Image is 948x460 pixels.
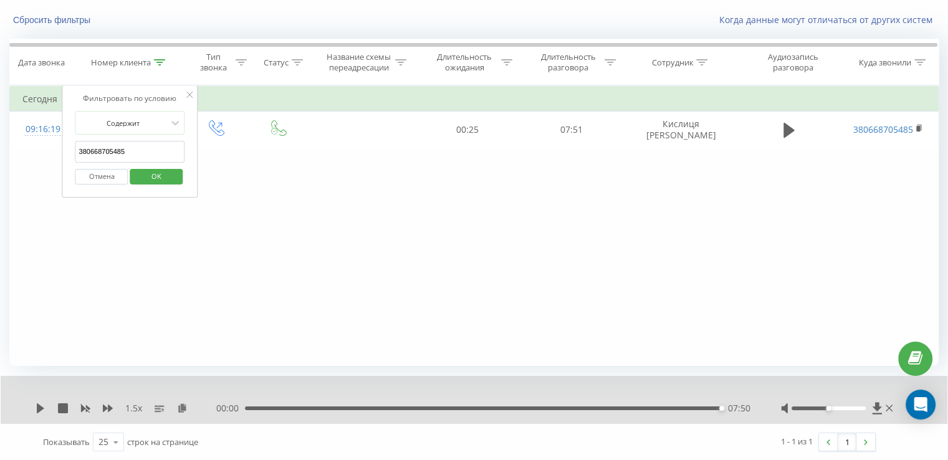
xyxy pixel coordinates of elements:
[9,14,97,26] button: Сбросить фильтры
[752,52,833,73] div: Аудиозапись разговора
[195,52,232,73] div: Тип звонка
[91,57,151,68] div: Номер клиента
[719,14,939,26] a: Когда данные могут отличаться от других систем
[10,87,939,112] td: Сегодня
[325,52,392,73] div: Название схемы переадресации
[216,402,245,414] span: 00:00
[906,390,936,419] div: Open Intercom Messenger
[125,402,142,414] span: 1.5 x
[264,57,289,68] div: Статус
[623,112,739,148] td: Кислиця [PERSON_NAME]
[727,402,750,414] span: 07:50
[826,406,831,411] div: Accessibility label
[535,52,601,73] div: Длительность разговора
[431,52,498,73] div: Длительность ожидания
[22,117,64,141] div: 09:16:19
[719,406,724,411] div: Accessibility label
[43,436,90,448] span: Показывать
[98,436,108,448] div: 25
[75,169,128,184] button: Отмена
[18,57,65,68] div: Дата звонка
[75,92,185,105] div: Фильтровать по условию
[838,433,856,451] a: 1
[519,112,623,148] td: 07:51
[75,141,185,163] input: Введите значение
[416,112,519,148] td: 00:25
[130,169,183,184] button: OK
[853,123,913,135] a: 380668705485
[127,436,198,448] span: строк на странице
[781,435,813,448] div: 1 - 1 из 1
[139,166,174,186] span: OK
[859,57,911,68] div: Куда звонили
[651,57,693,68] div: Сотрудник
